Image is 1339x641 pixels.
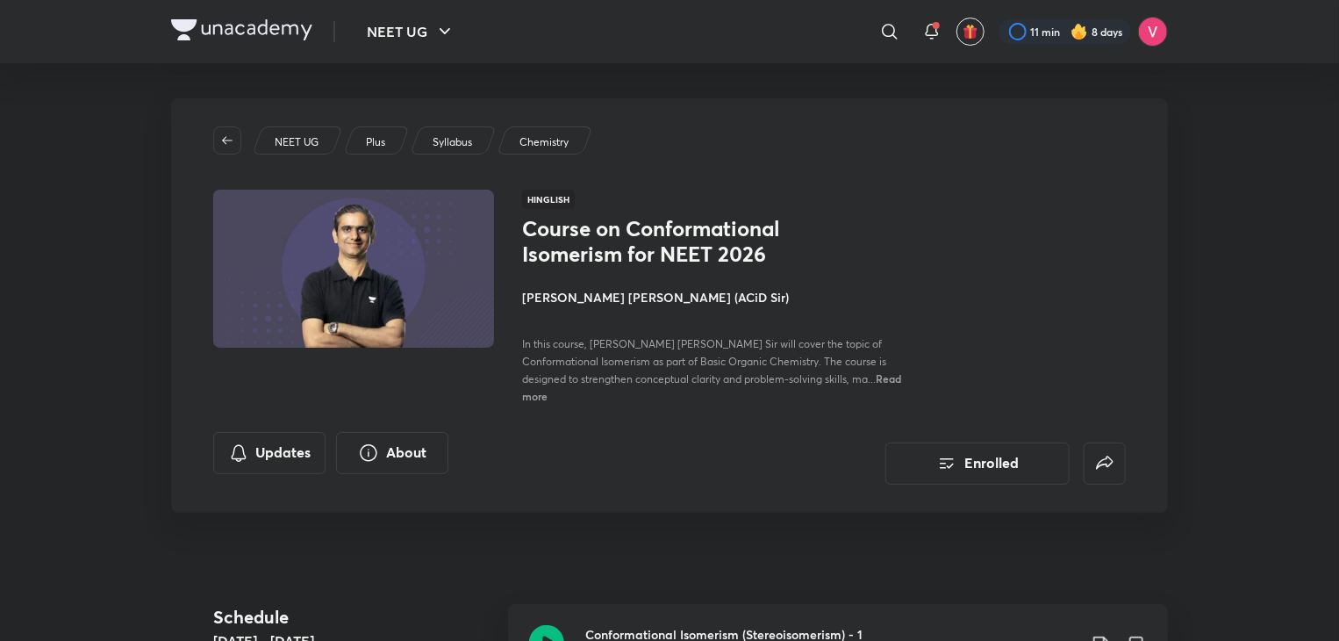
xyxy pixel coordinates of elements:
a: Plus [363,134,389,150]
button: false [1084,443,1126,485]
span: Hinglish [522,190,575,209]
button: Updates [213,432,326,474]
a: Chemistry [517,134,572,150]
button: NEET UG [356,14,466,49]
p: Syllabus [433,134,472,150]
button: avatar [956,18,985,46]
p: Plus [366,134,385,150]
a: Syllabus [430,134,476,150]
a: Company Logo [171,19,312,45]
p: Chemistry [519,134,569,150]
h1: Course on Conformational Isomerism for NEET 2026 [522,216,809,267]
span: In this course, [PERSON_NAME] [PERSON_NAME] Sir will cover the topic of Conformational Isomerism ... [522,337,886,385]
img: streak [1070,23,1088,40]
img: Vishwa Desai [1138,17,1168,47]
h4: [PERSON_NAME] [PERSON_NAME] (ACiD Sir) [522,288,915,306]
button: Enrolled [885,443,1070,485]
a: NEET UG [272,134,322,150]
span: Read more [522,371,901,403]
img: Thumbnail [211,188,497,349]
button: About [336,432,448,474]
img: avatar [963,24,978,40]
p: NEET UG [275,134,319,150]
h4: Schedule [213,604,494,630]
img: Company Logo [171,19,312,40]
